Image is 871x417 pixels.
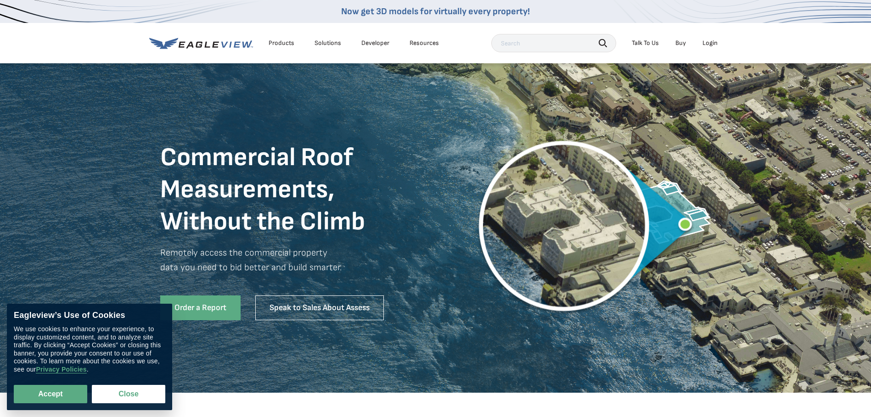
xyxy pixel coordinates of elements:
[160,245,436,289] p: Remotely access the commercial property data you need to bid better and build smarter.
[315,39,341,47] div: Solutions
[160,142,436,238] h1: Commercial Roof Measurements, Without the Climb
[14,311,165,321] div: Eagleview’s Use of Cookies
[702,39,718,47] div: Login
[160,295,241,320] a: Order a Report
[410,39,439,47] div: Resources
[36,366,86,373] a: Privacy Policies
[491,34,616,52] input: Search
[361,39,389,47] a: Developer
[92,385,165,403] button: Close
[341,6,530,17] a: Now get 3D models for virtually every property!
[255,295,384,320] a: Speak to Sales About Assess
[675,39,686,47] a: Buy
[14,325,165,373] div: We use cookies to enhance your experience, to display customized content, and to analyze site tra...
[269,39,294,47] div: Products
[632,39,659,47] div: Talk To Us
[14,385,87,403] button: Accept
